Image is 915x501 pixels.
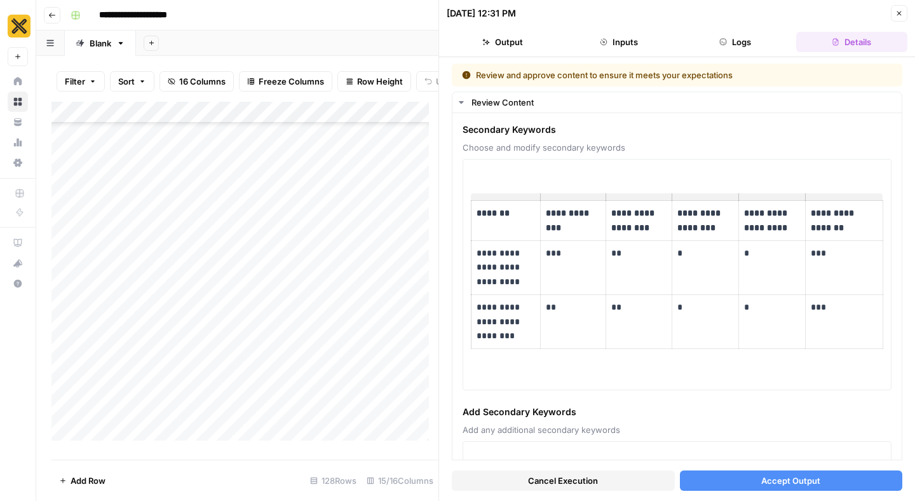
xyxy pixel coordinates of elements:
button: Filter [57,71,105,92]
span: Cancel Execution [528,474,598,487]
a: AirOps Academy [8,233,28,253]
button: Accept Output [680,470,903,491]
span: Row Height [357,75,403,88]
span: Add Secondary Keywords [463,406,891,418]
div: 15/16 Columns [362,470,438,491]
button: Add Row [51,470,113,491]
div: [DATE] 12:31 PM [447,7,516,20]
div: Blank [90,37,111,50]
a: Blank [65,31,136,56]
button: Logs [680,32,791,52]
button: Workspace: CookUnity [8,10,28,42]
div: What's new? [8,254,27,273]
button: Details [796,32,907,52]
img: CookUnity Logo [8,15,30,38]
span: Secondary Keywords [463,123,891,136]
a: Settings [8,153,28,173]
button: Undo [416,71,466,92]
button: Freeze Columns [239,71,332,92]
button: What's new? [8,253,28,273]
span: Choose and modify secondary keywords [463,141,891,154]
div: 128 Rows [305,470,362,491]
div: Review Content [471,96,894,109]
button: Help + Support [8,273,28,294]
span: Sort [118,75,135,88]
div: Review and approve content to ensure it meets your expectations [462,69,813,81]
span: Accept Output [761,474,820,487]
span: Freeze Columns [259,75,324,88]
button: 16 Columns [159,71,234,92]
button: Cancel Execution [452,470,675,491]
button: Review Content [452,92,902,113]
button: Row Height [337,71,411,92]
button: Sort [110,71,154,92]
span: Add Row [71,474,105,487]
a: Your Data [8,112,28,132]
button: Output [447,32,558,52]
a: Browse [8,92,28,112]
a: Usage [8,132,28,153]
span: 16 Columns [179,75,226,88]
span: Add any additional secondary keywords [463,423,891,436]
button: Inputs [563,32,674,52]
span: Filter [65,75,85,88]
a: Home [8,71,28,92]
